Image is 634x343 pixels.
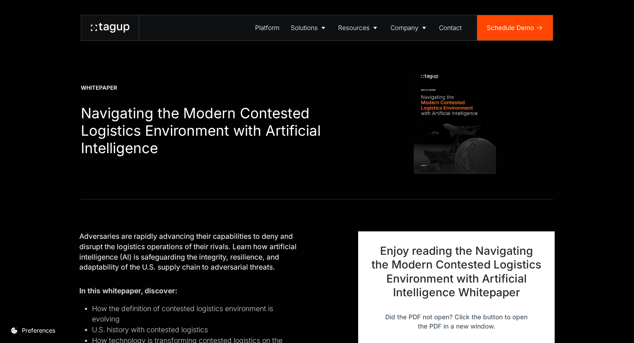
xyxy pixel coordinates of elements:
h1: Navigating the Modern Contested Logistics Environment with Artificial Intelligence [81,105,331,157]
div: Solutions [291,23,318,33]
div: Preferences [22,326,55,335]
div: Resources [338,23,370,33]
p: Did the PDF not open? Click the button to open the PDF in a new window. [380,312,532,331]
div: Schedule Demo [487,23,534,33]
a: Solutions [285,15,333,40]
div: Company [390,23,419,33]
a: Company [385,15,434,40]
a: Schedule Demo [477,15,553,40]
a: Resources [333,15,385,40]
li: How the definition of contested logistics environment is evolving [92,303,298,325]
img: Whitepaper Cover [414,67,496,174]
strong: In this whitepaper, discover: [79,286,177,295]
div: Whitepaper [81,84,331,92]
p: Adversaries are rapidly advancing their capabilities to deny and disrupt the logistics operations... [79,231,298,273]
a: Platform [250,15,285,40]
div: Enjoy reading the Navigating the Modern Contested Logistics Environment with Artificial Intellige... [371,244,542,300]
a: Contact [434,15,468,40]
li: U.S. history with contested logistics [92,324,298,335]
div: Platform [255,23,280,33]
div: Contact [439,23,462,33]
